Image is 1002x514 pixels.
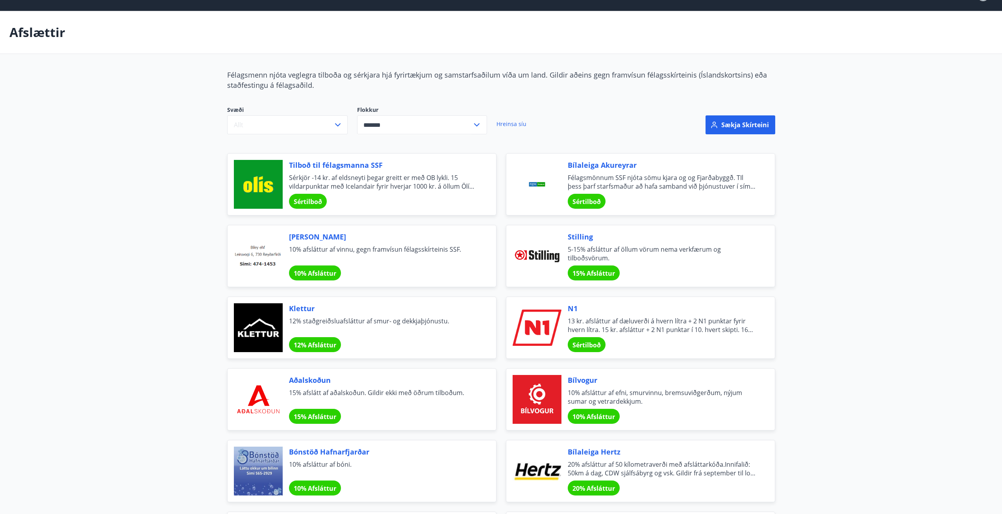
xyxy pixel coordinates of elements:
[234,121,243,129] span: Allt
[289,303,477,314] span: Klettur
[294,269,336,278] span: 10% Afsláttur
[568,460,756,477] span: 20% afsláttur af 50 kílometraverði með afsláttarkóða.Innifalið: 50km á dag, CDW sjálfsábyrg og vs...
[289,173,477,191] span: Sérkjör -14 kr. af eldsneyti þegar greitt er með OB lykli. 15 vildarpunktar með Icelandair fyrir ...
[357,106,487,114] label: Flokkur
[572,197,601,206] span: Sértilboð
[9,24,65,41] p: Afslættir
[294,341,336,349] span: 12% Afsláttur
[572,412,615,421] span: 10% Afsláttur
[294,197,322,206] span: Sértilboð
[568,303,756,314] span: N1
[568,160,756,170] span: Bílaleiga Akureyrar
[572,269,615,278] span: 15% Afsláttur
[289,460,477,477] span: 10% afsláttur af bóni.
[572,341,601,349] span: Sértilboð
[289,160,477,170] span: Tilboð til félagsmanna SSF
[289,245,477,262] span: 10% afsláttur af vinnu, gegn framvísun félagsskírteinis SSF.
[568,388,756,406] span: 10% afsláttur af efni, smurvinnu, bremsuviðgerðum, nýjum sumar og vetrardekkjum.
[227,106,348,115] span: Svæði
[227,70,767,90] span: Félagsmenn njóta veglegra tilboða og sérkjara hjá fyrirtækjum og samstarfsaðilum víða um land. Gi...
[572,484,615,493] span: 20% Afsláttur
[289,388,477,406] span: 15% afslátt af aðalskoðun. Gildir ekki með öðrum tilboðum.
[568,173,756,191] span: Félagsmönnum SSF njóta sömu kjara og og Fjarðabyggð. TIl þess þarf starfsmaður að hafa samband vi...
[294,412,336,421] span: 15% Afsláttur
[294,484,336,493] span: 10% Afsláttur
[568,232,756,242] span: Stilling
[227,115,348,134] button: Allt
[289,317,477,334] span: 12% staðgreiðsluafsláttur af smur- og dekkjaþjónustu.
[568,447,756,457] span: Bílaleiga Hertz
[289,375,477,385] span: Aðalskoðun
[568,245,756,262] span: 5-15% afsláttur af öllum vörum nema verkfærum og tilboðsvörum.
[289,447,477,457] span: Bónstöð Hafnarfjarðar
[568,375,756,385] span: Bílvogur
[496,115,526,133] a: Hreinsa síu
[568,317,756,334] span: 13 kr. afsláttur af dæluverði á hvern lítra + 2 N1 punktar fyrir hvern lítra. 15 kr. afsláttur + ...
[706,115,775,134] button: Sækja skírteini
[289,232,477,242] span: [PERSON_NAME]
